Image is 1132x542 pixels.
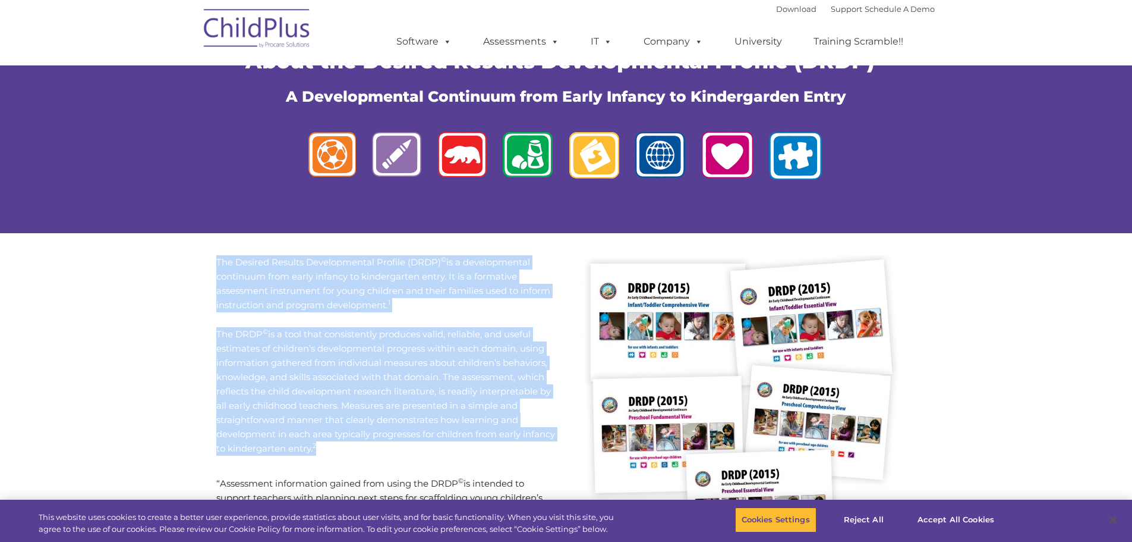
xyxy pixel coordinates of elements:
[1100,507,1126,533] button: Close
[216,255,557,312] p: The Desired Results Developmental Profile (DRDP) is a developmental continuum from early infancy ...
[831,4,862,14] a: Support
[776,4,935,14] font: |
[313,441,316,450] sup: 2
[827,507,901,532] button: Reject All
[579,30,624,54] a: IT
[458,477,463,485] sup: ©
[776,4,816,14] a: Download
[865,4,935,14] a: Schedule A Demo
[632,30,715,54] a: Company
[441,255,446,264] sup: ©
[39,512,623,535] div: This website uses cookies to create a better user experience, provide statistics about user visit...
[735,507,816,532] button: Cookies Settings
[263,327,268,336] sup: ©
[471,30,571,54] a: Assessments
[388,298,390,306] sup: 1
[911,507,1001,532] button: Accept All Cookies
[723,30,794,54] a: University
[802,30,915,54] a: Training Scramble!!
[198,1,317,60] img: ChildPlus by Procare Solutions
[299,125,834,192] img: logos
[216,327,557,456] p: The DRDP is a tool that consistently produces valid, reliable, and useful estimates of children’s...
[384,30,463,54] a: Software
[286,87,846,105] span: A Developmental Continuum from Early Infancy to Kindergarden Entry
